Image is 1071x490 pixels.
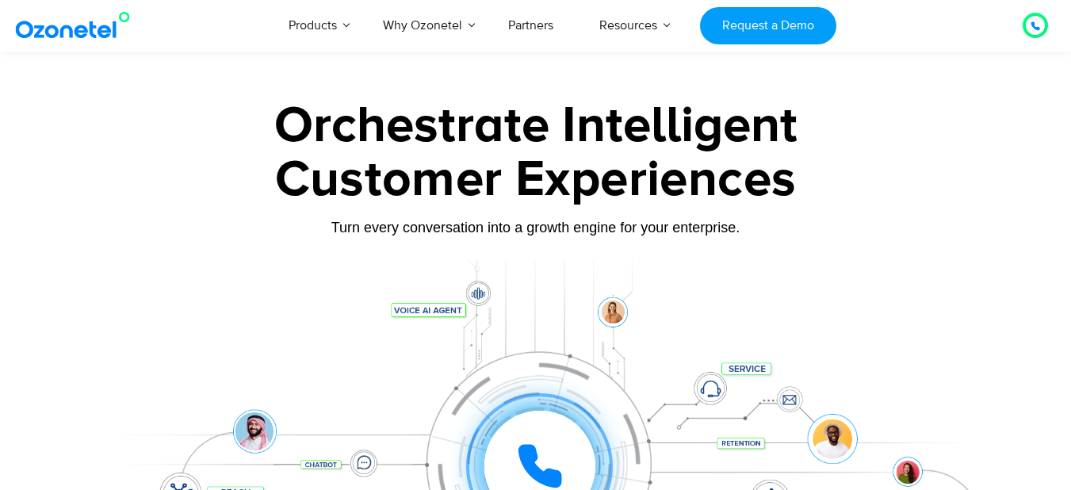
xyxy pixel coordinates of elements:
[40,101,1031,151] div: Orchestrate Intelligent
[40,219,1031,236] div: Turn every conversation into a growth engine for your enterprise.
[700,7,836,44] a: Request a Demo
[40,142,1031,218] div: Customer Experiences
